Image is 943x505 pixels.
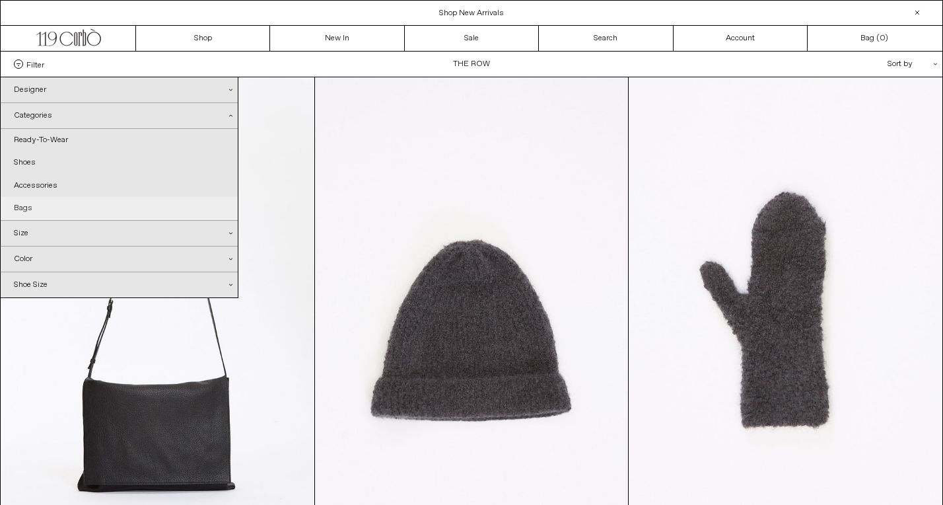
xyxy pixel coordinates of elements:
[1,221,238,246] div: Size
[1,77,238,102] div: Designer
[1,151,238,174] a: Shoes
[880,33,885,44] span: 0
[1,272,238,297] div: Shoe Size
[1,197,238,219] a: Bags
[674,26,808,51] a: Account
[439,8,504,19] a: Shop New Arrivals
[808,26,942,51] a: Bag ()
[26,59,44,69] span: Filter
[270,26,404,51] a: New In
[405,26,539,51] a: Sale
[1,175,238,197] a: Accessories
[1,129,238,151] a: Ready-To-Wear
[810,52,929,77] div: Sort by
[1,247,238,272] div: Color
[539,26,673,51] a: Search
[136,26,270,51] a: Shop
[1,103,238,129] div: Categories
[880,32,888,44] span: )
